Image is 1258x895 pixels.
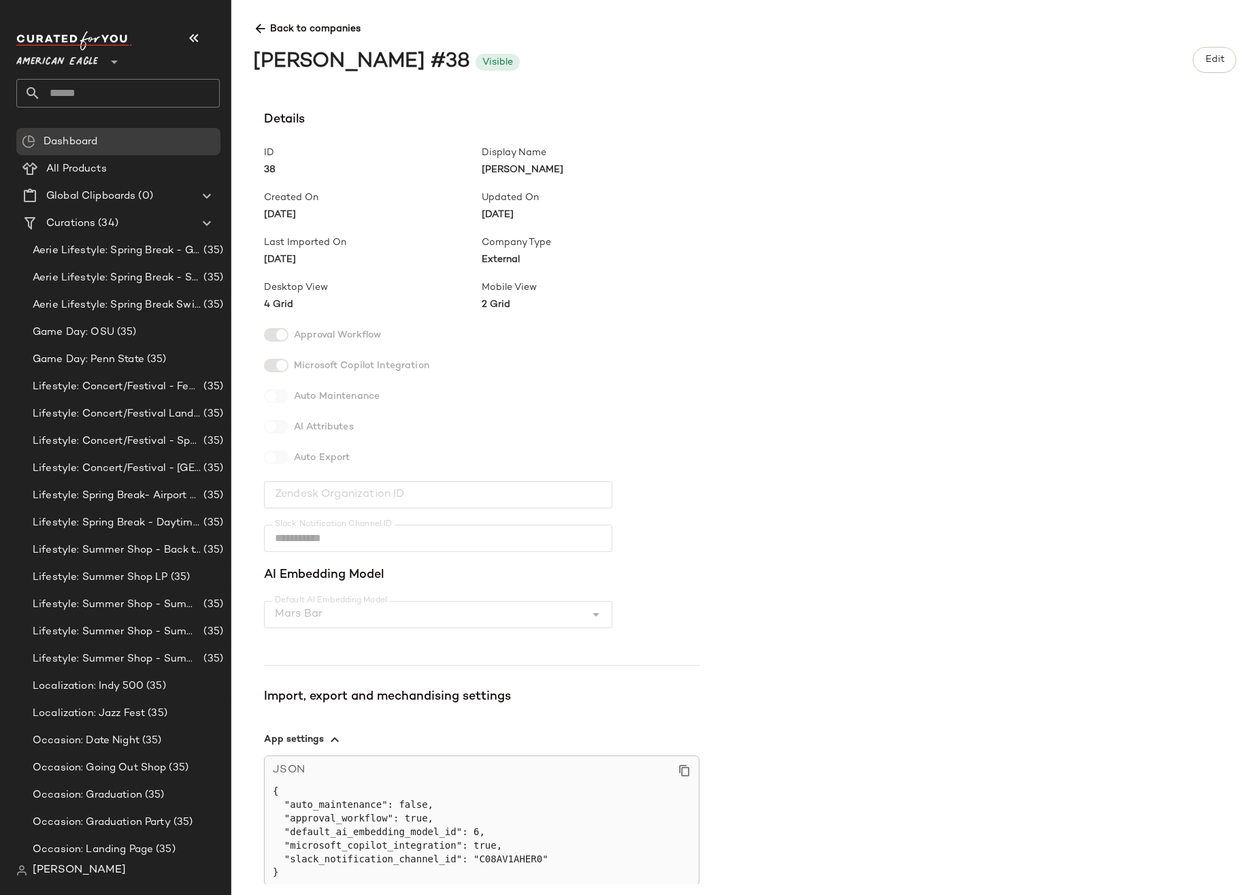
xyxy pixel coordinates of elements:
[201,651,223,667] span: (35)
[145,706,167,721] span: (35)
[33,787,142,803] span: Occasion: Graduation
[201,624,223,640] span: (35)
[201,379,223,395] span: (35)
[135,189,152,204] span: (0)
[201,270,223,286] span: (35)
[1204,54,1224,65] span: Edit
[33,842,153,858] span: Occasion: Landing Page
[1193,47,1236,73] button: Edit
[482,146,699,160] span: Display Name
[273,762,305,779] span: JSON
[201,515,223,531] span: (35)
[201,297,223,313] span: (35)
[144,352,167,368] span: (35)
[482,253,699,267] span: External
[33,434,201,449] span: Lifestyle: Concert/Festival - Sporty
[201,434,223,449] span: (35)
[482,55,513,69] div: Visible
[201,597,223,613] span: (35)
[22,135,35,148] img: svg%3e
[33,515,201,531] span: Lifestyle: Spring Break - Daytime Casual
[482,297,699,312] span: 2 Grid
[264,253,482,267] span: [DATE]
[114,325,137,340] span: (35)
[171,815,193,830] span: (35)
[153,842,176,858] span: (35)
[264,191,482,205] span: Created On
[33,379,201,395] span: Lifestyle: Concert/Festival - Femme
[33,760,166,776] span: Occasion: Going Out Shop
[166,760,188,776] span: (35)
[33,488,201,504] span: Lifestyle: Spring Break- Airport Style
[33,570,168,585] span: Lifestyle: Summer Shop LP
[16,865,27,876] img: svg%3e
[46,189,135,204] span: Global Clipboards
[253,47,470,78] div: [PERSON_NAME] #38
[33,542,201,558] span: Lifestyle: Summer Shop - Back to School Essentials
[201,243,223,259] span: (35)
[201,461,223,476] span: (35)
[264,146,482,160] span: ID
[253,11,1236,36] span: Back to companies
[33,297,201,313] span: Aerie Lifestyle: Spring Break Swimsuits Landing Page
[33,325,114,340] span: Game Day: OSU
[144,679,166,694] span: (35)
[264,110,699,129] span: Details
[33,624,201,640] span: Lifestyle: Summer Shop - Summer Internship
[16,46,98,71] span: American Eagle
[273,785,691,880] pre: { "auto_maintenance": false, "approval_workflow": true, "default_ai_embedding_model_id": 6, "micr...
[264,566,699,585] span: AI Embedding Model
[264,297,482,312] span: 4 Grid
[33,597,201,613] span: Lifestyle: Summer Shop - Summer Abroad
[33,461,201,476] span: Lifestyle: Concert/Festival - [GEOGRAPHIC_DATA]
[139,733,162,749] span: (35)
[33,406,201,422] span: Lifestyle: Concert/Festival Landing Page
[482,208,699,222] span: [DATE]
[264,687,699,706] div: Import, export and mechandising settings
[264,163,482,177] span: 38
[33,352,144,368] span: Game Day: Penn State
[264,235,482,250] span: Last Imported On
[168,570,191,585] span: (35)
[95,216,118,231] span: (34)
[264,208,482,222] span: [DATE]
[482,235,699,250] span: Company Type
[46,216,95,231] span: Curations
[44,134,97,150] span: Dashboard
[482,191,699,205] span: Updated On
[33,243,201,259] span: Aerie Lifestyle: Spring Break - Girly/Femme
[46,161,107,177] span: All Products
[33,270,201,286] span: Aerie Lifestyle: Spring Break - Sporty
[33,651,201,667] span: Lifestyle: Summer Shop - Summer Study Sessions
[264,723,699,755] button: App settings
[264,280,482,295] span: Desktop View
[33,679,144,694] span: Localization: Indy 500
[142,787,165,803] span: (35)
[201,488,223,504] span: (35)
[201,406,223,422] span: (35)
[33,862,126,879] span: [PERSON_NAME]
[33,733,139,749] span: Occasion: Date Night
[33,815,171,830] span: Occasion: Graduation Party
[33,706,145,721] span: Localization: Jazz Fest
[201,542,223,558] span: (35)
[16,31,132,50] img: cfy_white_logo.C9jOOHJF.svg
[482,280,699,295] span: Mobile View
[482,163,699,177] span: [PERSON_NAME]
